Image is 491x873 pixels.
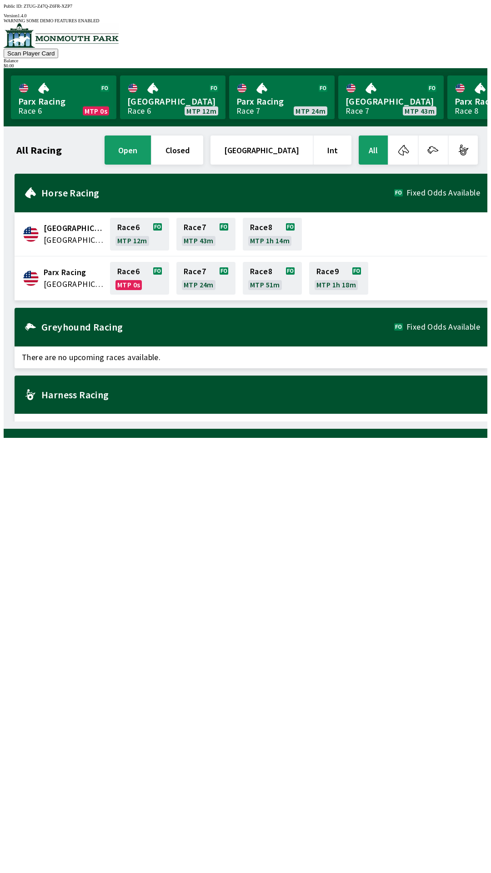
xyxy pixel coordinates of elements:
span: MTP 0s [117,281,140,288]
a: [GEOGRAPHIC_DATA]Race 7MTP 43m [338,75,444,119]
span: Race 8 [250,268,272,275]
span: MTP 51m [250,281,280,288]
button: All [359,135,388,165]
button: closed [152,135,203,165]
span: MTP 43m [184,237,214,244]
div: Balance [4,58,487,63]
span: MTP 24m [296,107,326,115]
span: Race 8 [250,224,272,231]
span: MTP 43m [405,107,435,115]
a: Race8MTP 1h 14m [243,218,302,251]
button: [GEOGRAPHIC_DATA] [210,135,313,165]
div: Public ID: [4,4,487,9]
div: WARNING SOME DEMO FEATURES ENABLED [4,18,487,23]
div: Race 6 [18,107,42,115]
span: [GEOGRAPHIC_DATA] [346,95,436,107]
span: Race 6 [117,268,140,275]
span: MTP 24m [184,281,214,288]
h2: Horse Racing [41,189,394,196]
button: Int [314,135,351,165]
a: Race8MTP 51m [243,262,302,295]
span: MTP 0s [85,107,107,115]
button: open [105,135,151,165]
div: Race 8 [455,107,478,115]
span: There are no upcoming races available. [15,414,487,436]
span: MTP 1h 18m [316,281,356,288]
div: $ 0.00 [4,63,487,68]
h2: Greyhound Racing [41,323,394,331]
span: Race 6 [117,224,140,231]
a: Race6MTP 0s [110,262,169,295]
a: Parx RacingRace 6MTP 0s [11,75,116,119]
div: Version 1.4.0 [4,13,487,18]
h1: All Racing [16,146,62,154]
span: There are no upcoming races available. [15,346,487,368]
span: Race 7 [184,224,206,231]
span: ZTUG-Z47Q-Z6FR-XZP7 [24,4,72,9]
div: Race 7 [236,107,260,115]
span: Fixed Odds Available [406,189,480,196]
h2: Harness Racing [41,391,480,398]
img: venue logo [4,23,119,48]
span: Race 7 [184,268,206,275]
span: [GEOGRAPHIC_DATA] [127,95,218,107]
a: Race6MTP 12m [110,218,169,251]
button: Scan Player Card [4,49,58,58]
span: United States [44,278,105,290]
span: Fixed Odds Available [406,323,480,331]
a: Parx RacingRace 7MTP 24m [229,75,335,119]
span: Monmouth Park [44,222,105,234]
span: MTP 12m [186,107,216,115]
span: MTP 12m [117,237,147,244]
span: MTP 1h 14m [250,237,290,244]
div: Race 7 [346,107,369,115]
span: Parx Racing [44,266,105,278]
a: Race7MTP 24m [176,262,235,295]
a: Race7MTP 43m [176,218,235,251]
span: Parx Racing [236,95,327,107]
div: Race 6 [127,107,151,115]
span: Parx Racing [18,95,109,107]
span: Race 9 [316,268,339,275]
a: [GEOGRAPHIC_DATA]Race 6MTP 12m [120,75,225,119]
span: United States [44,234,105,246]
a: Race9MTP 1h 18m [309,262,368,295]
